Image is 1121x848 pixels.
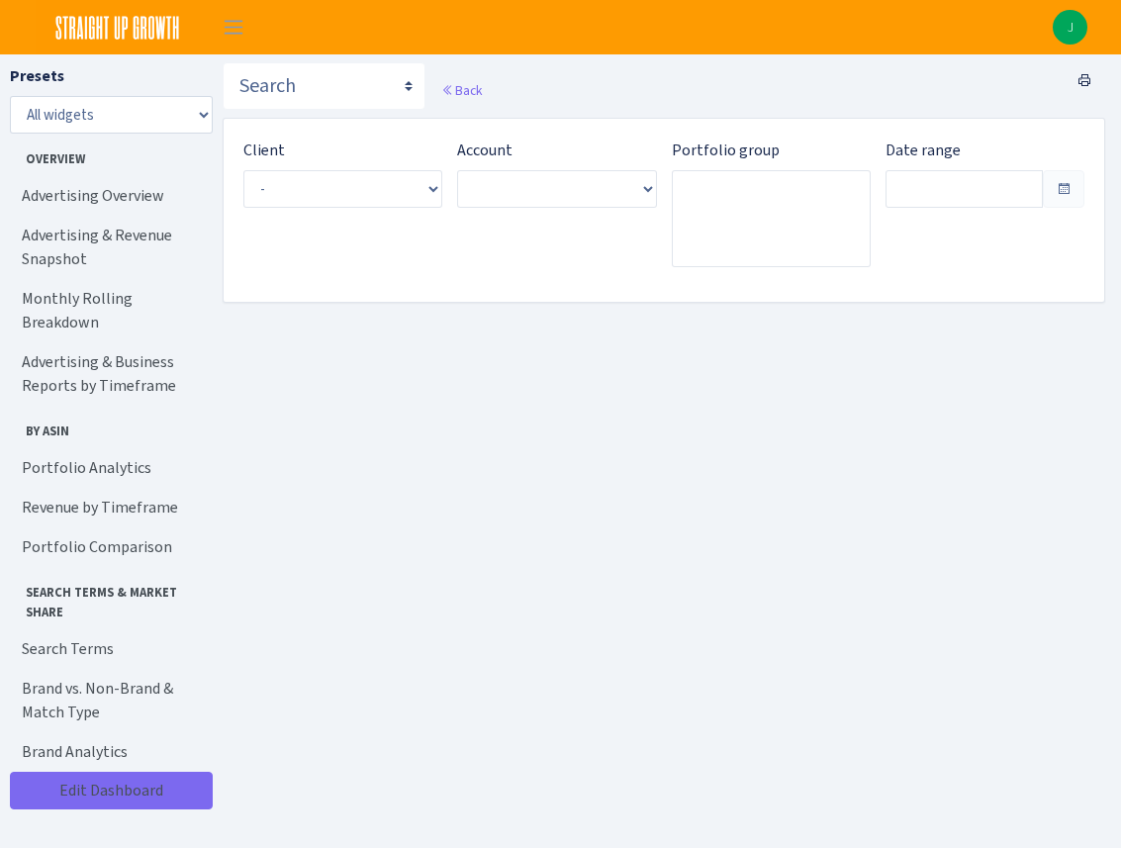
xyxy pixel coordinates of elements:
[209,11,258,44] button: Toggle navigation
[10,488,208,527] a: Revenue by Timeframe
[10,527,208,567] a: Portfolio Comparison
[457,139,513,162] label: Account
[11,575,207,620] span: Search Terms & Market Share
[10,448,208,488] a: Portfolio Analytics
[11,141,207,168] span: Overview
[672,139,780,162] label: Portfolio group
[10,629,208,669] a: Search Terms
[10,64,64,88] label: Presets
[10,342,208,406] a: Advertising & Business Reports by Timeframe
[243,139,285,162] label: Client
[10,669,208,732] a: Brand vs. Non-Brand & Match Type
[886,139,961,162] label: Date range
[11,414,207,440] span: By ASIN
[10,279,208,342] a: Monthly Rolling Breakdown
[10,216,208,279] a: Advertising & Revenue Snapshot
[10,772,213,809] a: Edit Dashboard
[441,81,482,99] a: Back
[1053,10,1087,45] img: Jared
[10,732,208,772] a: Brand Analytics
[1053,10,1087,45] a: J
[10,176,208,216] a: Advertising Overview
